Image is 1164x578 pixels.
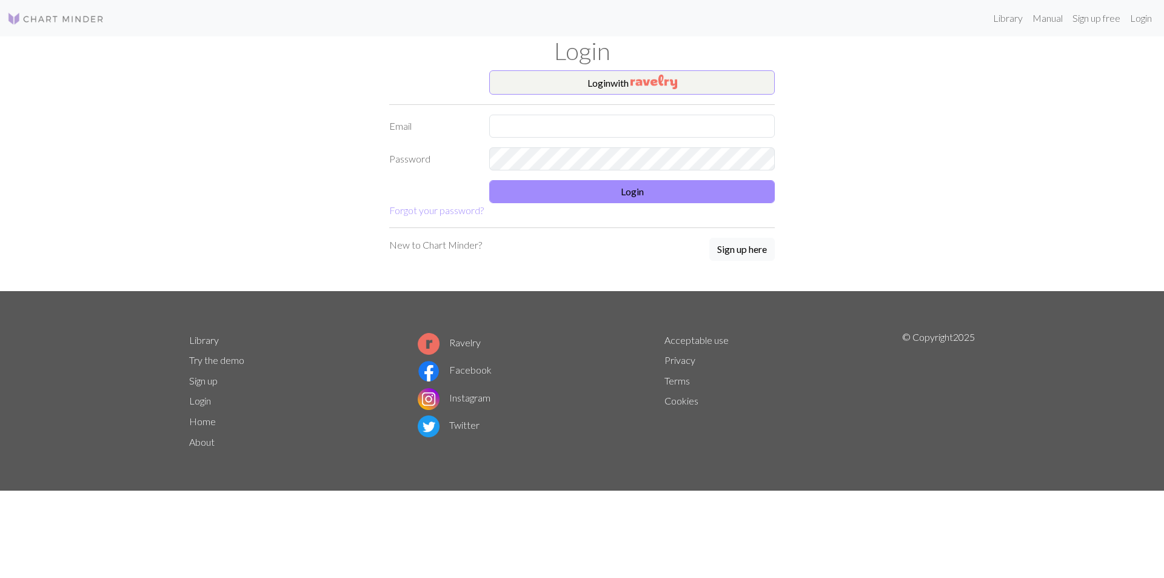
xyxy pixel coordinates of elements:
[182,36,982,66] h1: Login
[988,6,1028,30] a: Library
[489,70,775,95] button: Loginwith
[418,388,440,410] img: Instagram logo
[664,375,690,386] a: Terms
[189,375,218,386] a: Sign up
[709,238,775,262] a: Sign up here
[389,238,482,252] p: New to Chart Minder?
[418,419,480,431] a: Twitter
[630,75,677,89] img: Ravelry
[189,436,215,448] a: About
[382,147,482,170] label: Password
[189,334,219,346] a: Library
[189,415,216,427] a: Home
[1028,6,1068,30] a: Manual
[418,333,440,355] img: Ravelry logo
[7,12,104,26] img: Logo
[418,337,481,348] a: Ravelry
[418,360,440,382] img: Facebook logo
[664,395,698,406] a: Cookies
[664,334,729,346] a: Acceptable use
[418,415,440,437] img: Twitter logo
[902,330,975,452] p: © Copyright 2025
[664,354,695,366] a: Privacy
[189,354,244,366] a: Try the demo
[1125,6,1157,30] a: Login
[1068,6,1125,30] a: Sign up free
[418,392,490,403] a: Instagram
[189,395,211,406] a: Login
[489,180,775,203] button: Login
[389,204,484,216] a: Forgot your password?
[418,364,492,375] a: Facebook
[382,115,482,138] label: Email
[709,238,775,261] button: Sign up here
